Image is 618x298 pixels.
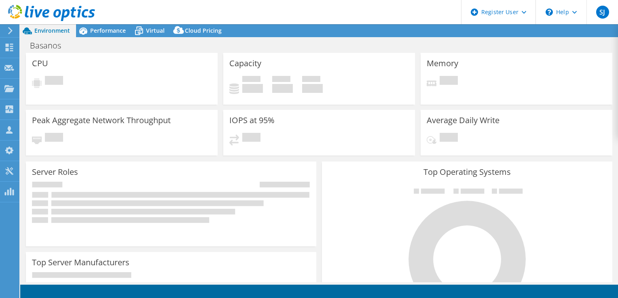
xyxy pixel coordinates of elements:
h3: Top Operating Systems [328,168,606,176]
h1: Basanos [26,41,74,50]
h3: Top Server Manufacturers [32,258,129,267]
h3: CPU [32,59,48,68]
span: Used [242,76,260,84]
span: SJ [596,6,609,19]
h3: Memory [427,59,458,68]
h3: Capacity [229,59,261,68]
h4: 0 GiB [272,84,293,93]
span: Virtual [146,27,165,34]
span: Performance [90,27,126,34]
h3: Average Daily Write [427,116,499,125]
span: Pending [45,133,63,144]
h4: 0 GiB [302,84,323,93]
span: Pending [440,133,458,144]
span: Pending [242,133,260,144]
span: Free [272,76,290,84]
h3: IOPS at 95% [229,116,275,125]
span: Cloud Pricing [185,27,222,34]
span: Pending [45,76,63,87]
h4: 0 GiB [242,84,263,93]
span: Pending [440,76,458,87]
h3: Peak Aggregate Network Throughput [32,116,171,125]
svg: \n [546,8,553,16]
span: Total [302,76,320,84]
span: Environment [34,27,70,34]
h3: Server Roles [32,168,78,176]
